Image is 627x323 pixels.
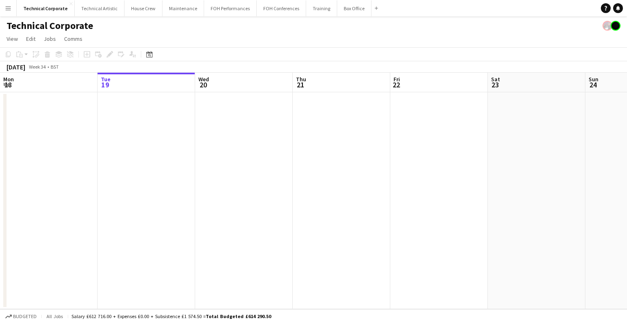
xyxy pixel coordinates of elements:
[603,21,612,31] app-user-avatar: Zubair PERM Dhalla
[23,33,39,44] a: Edit
[392,80,400,89] span: 22
[306,0,337,16] button: Training
[204,0,257,16] button: FOH Performances
[4,312,38,321] button: Budgeted
[611,21,620,31] app-user-avatar: Gabrielle Barr
[198,76,209,83] span: Wed
[206,313,271,319] span: Total Budgeted £614 290.50
[101,76,111,83] span: Tue
[75,0,125,16] button: Technical Artistic
[491,76,500,83] span: Sat
[13,314,37,319] span: Budgeted
[17,0,75,16] button: Technical Corporate
[257,0,306,16] button: FOH Conferences
[44,35,56,42] span: Jobs
[51,64,59,70] div: BST
[61,33,86,44] a: Comms
[26,35,36,42] span: Edit
[125,0,162,16] button: House Crew
[162,0,204,16] button: Maintenance
[7,20,93,32] h1: Technical Corporate
[45,313,64,319] span: All jobs
[490,80,500,89] span: 23
[2,80,14,89] span: 18
[7,63,25,71] div: [DATE]
[40,33,59,44] a: Jobs
[100,80,111,89] span: 19
[7,35,18,42] span: View
[337,0,371,16] button: Box Office
[589,76,598,83] span: Sun
[3,76,14,83] span: Mon
[296,76,306,83] span: Thu
[197,80,209,89] span: 20
[295,80,306,89] span: 21
[27,64,47,70] span: Week 34
[587,80,598,89] span: 24
[394,76,400,83] span: Fri
[64,35,82,42] span: Comms
[71,313,271,319] div: Salary £612 716.00 + Expenses £0.00 + Subsistence £1 574.50 =
[3,33,21,44] a: View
